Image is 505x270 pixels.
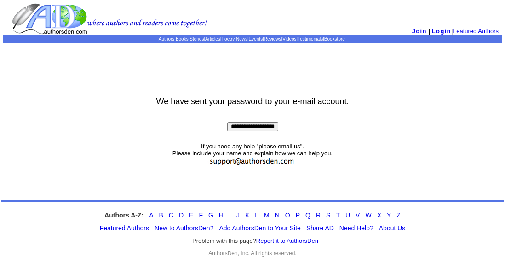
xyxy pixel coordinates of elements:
strong: Authors A-Z: [104,211,143,219]
font: Problem with this page? [192,237,318,245]
a: W [365,211,371,219]
a: Featured Authors [453,28,499,35]
p: | | | | | | | | | | [3,36,502,41]
a: F [199,211,203,219]
a: N [275,211,280,219]
a: News [236,36,247,41]
a: X [377,211,381,219]
font: We have sent your password to your e-mail account. [156,97,349,106]
a: P [296,211,300,219]
a: Events [249,36,263,41]
a: Poetry [221,36,235,41]
a: Share AD [306,224,334,232]
a: Articles [205,36,220,41]
a: L [255,211,258,219]
a: Bookstore [324,36,345,41]
font: If you need any help "please email us". Please include your name and explain how we can help you. [172,143,333,168]
a: Videos [282,36,296,41]
a: Report it to AuthorsDen [256,237,318,244]
a: I [229,211,231,219]
a: A [149,211,153,219]
a: Z [396,211,401,219]
a: Featured Authors [100,224,149,232]
img: support.jpg [207,157,298,166]
a: T [336,211,340,219]
span: Login [432,28,451,35]
a: U [345,211,350,219]
a: K [245,211,249,219]
a: Authors [159,36,174,41]
a: Stories [189,36,204,41]
a: Testimonials [298,36,323,41]
a: Login [430,28,451,35]
a: J [236,211,240,219]
a: V [356,211,360,219]
a: Add AuthorsDen to Your Site [219,224,300,232]
a: Books [176,36,189,41]
div: AuthorsDen, Inc. All rights reserved. [1,250,504,257]
a: R [316,211,321,219]
a: O [285,211,290,219]
a: G [208,211,213,219]
a: Q [305,211,310,219]
a: C [169,211,173,219]
a: Y [387,211,391,219]
a: M [264,211,270,219]
a: New to AuthorsDen? [155,224,213,232]
a: Join [412,28,427,35]
a: B [159,211,163,219]
a: Need Help? [339,224,373,232]
a: D [179,211,184,219]
a: H [219,211,224,219]
a: Reviews [264,36,281,41]
a: About Us [379,224,406,232]
a: S [326,211,330,219]
a: E [189,211,193,219]
img: logo.gif [12,3,207,35]
font: | | [429,28,499,35]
